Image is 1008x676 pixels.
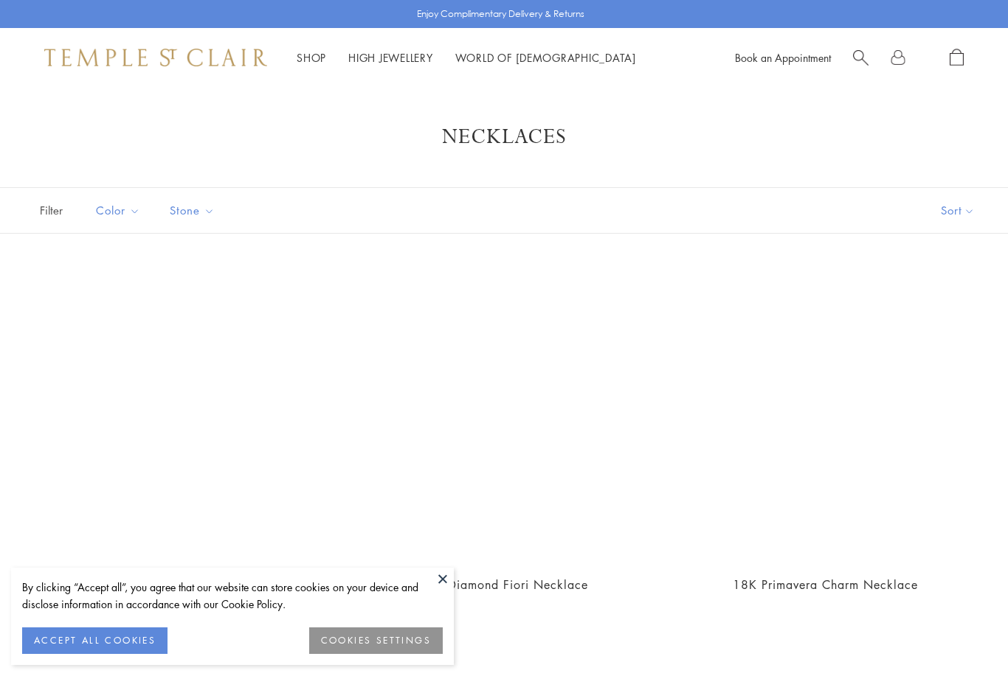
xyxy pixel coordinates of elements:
a: World of [DEMOGRAPHIC_DATA]World of [DEMOGRAPHIC_DATA] [455,50,636,65]
a: NCH-E7BEEFIORBM [680,271,971,562]
button: Stone [159,194,226,227]
button: COOKIES SETTINGS [309,627,443,654]
button: Show sort by [908,188,1008,233]
span: Color [89,201,151,220]
a: Open Shopping Bag [950,49,964,67]
iframe: Gorgias live chat messenger [934,607,993,661]
a: N31810-FIORI [358,271,649,562]
a: ShopShop [297,50,326,65]
button: Color [85,194,151,227]
a: 18K Fiori Necklace [37,271,328,562]
button: ACCEPT ALL COOKIES [22,627,168,654]
h1: Necklaces [59,124,949,150]
img: Temple St. Clair [44,49,267,66]
a: High JewelleryHigh Jewellery [348,50,433,65]
a: Search [853,49,869,67]
p: Enjoy Complimentary Delivery & Returns [417,7,584,21]
span: Stone [162,201,226,220]
a: 18K Primavera Charm Necklace [733,576,918,593]
a: 18K Diamond Fiori Necklace [419,576,588,593]
nav: Main navigation [297,49,636,67]
a: Book an Appointment [735,50,831,65]
div: By clicking “Accept all”, you agree that our website can store cookies on your device and disclos... [22,579,443,613]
